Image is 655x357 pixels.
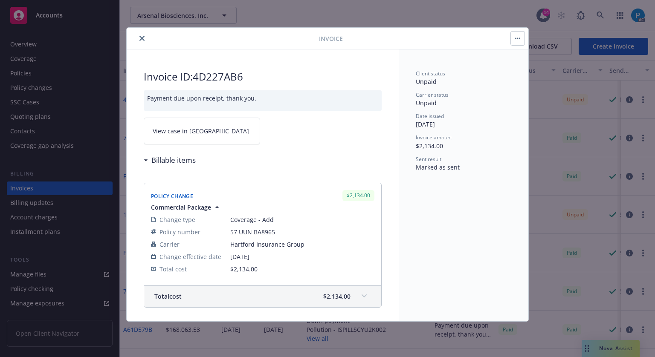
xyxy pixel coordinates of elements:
span: Date issued [416,112,444,120]
div: $2,134.00 [342,190,374,201]
span: Sent result [416,155,441,163]
span: Coverage - Add [230,215,374,224]
div: Payment due upon receipt, thank you. [144,90,382,111]
span: [DATE] [230,252,374,261]
span: Total cost [154,292,182,301]
span: $2,134.00 [323,292,351,301]
span: Unpaid [416,99,437,107]
span: Invoice amount [416,134,452,141]
button: close [137,33,147,43]
span: Policy Change [151,193,193,200]
span: Unpaid [416,78,437,86]
span: View case in [GEOGRAPHIC_DATA] [153,127,249,135]
span: Total cost [159,265,187,274]
div: Billable items [144,155,196,166]
div: Totalcost$2,134.00 [144,286,381,307]
span: Invoice [319,34,343,43]
span: Carrier [159,240,180,249]
span: $2,134.00 [230,265,258,273]
span: Carrier status [416,91,449,98]
button: Commercial Package [151,203,221,212]
span: 57 UUN BA8965 [230,227,374,236]
span: Change type [159,215,195,224]
span: Change effective date [159,252,221,261]
a: View case in [GEOGRAPHIC_DATA] [144,118,260,144]
h2: Invoice ID: 4D227AB6 [144,70,382,83]
span: Marked as sent [416,163,460,171]
span: Hartford Insurance Group [230,240,374,249]
h3: Billable items [151,155,196,166]
span: [DATE] [416,120,435,128]
span: $2,134.00 [416,142,443,150]
span: Commercial Package [151,203,211,212]
span: Client status [416,70,445,77]
span: Policy number [159,227,200,236]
